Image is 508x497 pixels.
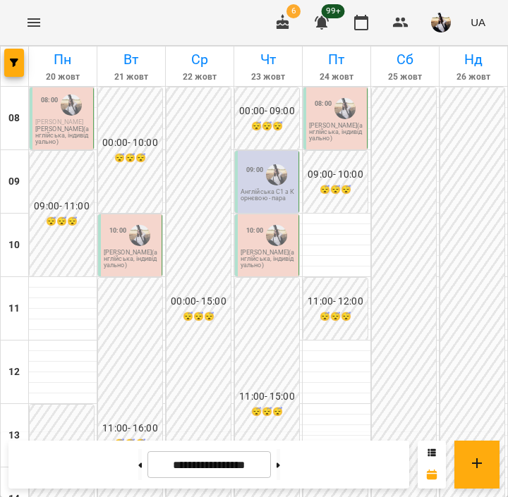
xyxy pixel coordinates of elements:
p: Англійська С1 з Корнєвою - пара [241,189,296,202]
h6: 24 жовт [305,70,368,84]
h6: 00:00 - 10:00 [99,135,161,151]
h6: 😴😴😴 [236,405,298,419]
label: 10:00 [109,226,126,235]
h6: Пн [31,49,95,70]
h6: 09:00 - 11:00 [31,199,92,214]
h6: 22 жовт [168,70,231,84]
h6: 00:00 - 15:00 [168,294,229,309]
h6: Вт [99,49,163,70]
span: 6 [286,4,301,18]
h6: Ср [168,49,231,70]
h6: 😴😴😴 [31,215,92,228]
h6: Пт [305,49,368,70]
h6: Нд [442,49,505,70]
img: Корнєва Марина Володимирівна (а) [334,98,356,119]
h6: 11 [8,301,20,317]
h6: 10 [8,238,20,253]
img: Корнєва Марина Володимирівна (а) [266,225,287,246]
h6: 20 жовт [31,70,95,84]
h6: 09:00 - 10:00 [305,167,366,183]
h6: 😴😴😴 [236,120,298,133]
h6: 😴😴😴 [168,310,229,324]
h6: 25 жовт [373,70,437,84]
p: [PERSON_NAME](англійська, індивідуально) [35,126,90,145]
label: 08:00 [41,95,58,105]
h6: 13 [8,428,20,443]
label: 10:00 [246,226,263,235]
p: [PERSON_NAME](англійська, індивідуально) [309,123,364,142]
h6: 26 жовт [442,70,505,84]
h6: 21 жовт [99,70,163,84]
h6: 11:00 - 12:00 [305,294,366,309]
h6: 😴😴😴 [305,310,366,324]
h6: 11:00 - 15:00 [236,389,298,405]
h6: 11:00 - 16:00 [99,421,161,436]
h6: Чт [236,49,300,70]
button: UA [465,9,491,35]
h6: 08 [8,111,20,126]
span: 99+ [322,4,345,18]
span: [PERSON_NAME] [35,118,83,125]
img: Корнєва Марина Володимирівна (а) [266,164,287,185]
p: [PERSON_NAME](англійська, індивідуально) [241,250,296,269]
h6: 12 [8,364,20,380]
span: UA [471,15,485,30]
h6: 23 жовт [236,70,300,84]
button: Menu [17,6,51,39]
h6: 00:00 - 09:00 [236,104,298,119]
h6: 😴😴😴 [305,183,366,197]
p: [PERSON_NAME](англійська, індивідуально) [104,250,159,269]
h6: 😴😴😴 [99,152,161,165]
label: 08:00 [315,99,332,109]
h6: 09 [8,174,20,190]
label: 09:00 [246,165,263,175]
img: Корнєва Марина Володимирівна (а) [129,225,150,246]
img: 947f4ccfa426267cd88e7c9c9125d1cd.jfif [431,13,451,32]
img: Корнєва Марина Володимирівна (а) [61,94,82,116]
h6: Сб [373,49,437,70]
